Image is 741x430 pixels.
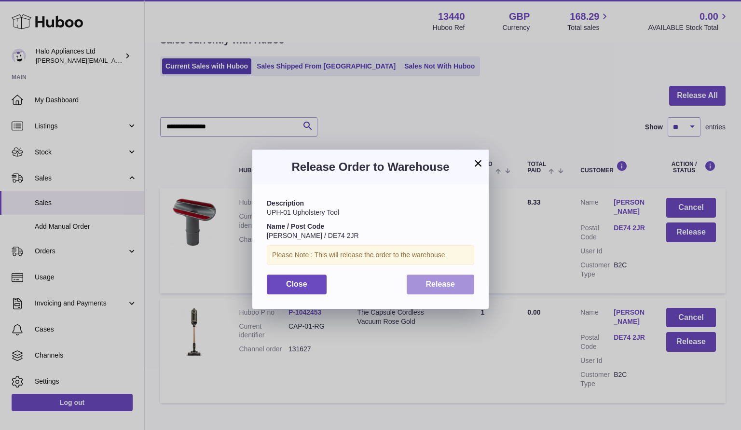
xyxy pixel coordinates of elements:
button: × [472,157,484,169]
span: Release [426,280,455,288]
strong: Description [267,199,304,207]
span: [PERSON_NAME] / DE74 2JR [267,232,359,239]
strong: Name / Post Code [267,222,324,230]
span: UPH-01 Upholstery Tool [267,208,339,216]
div: Please Note : This will release the order to the warehouse [267,245,474,265]
button: Close [267,275,327,294]
h3: Release Order to Warehouse [267,159,474,175]
span: Close [286,280,307,288]
button: Release [407,275,475,294]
